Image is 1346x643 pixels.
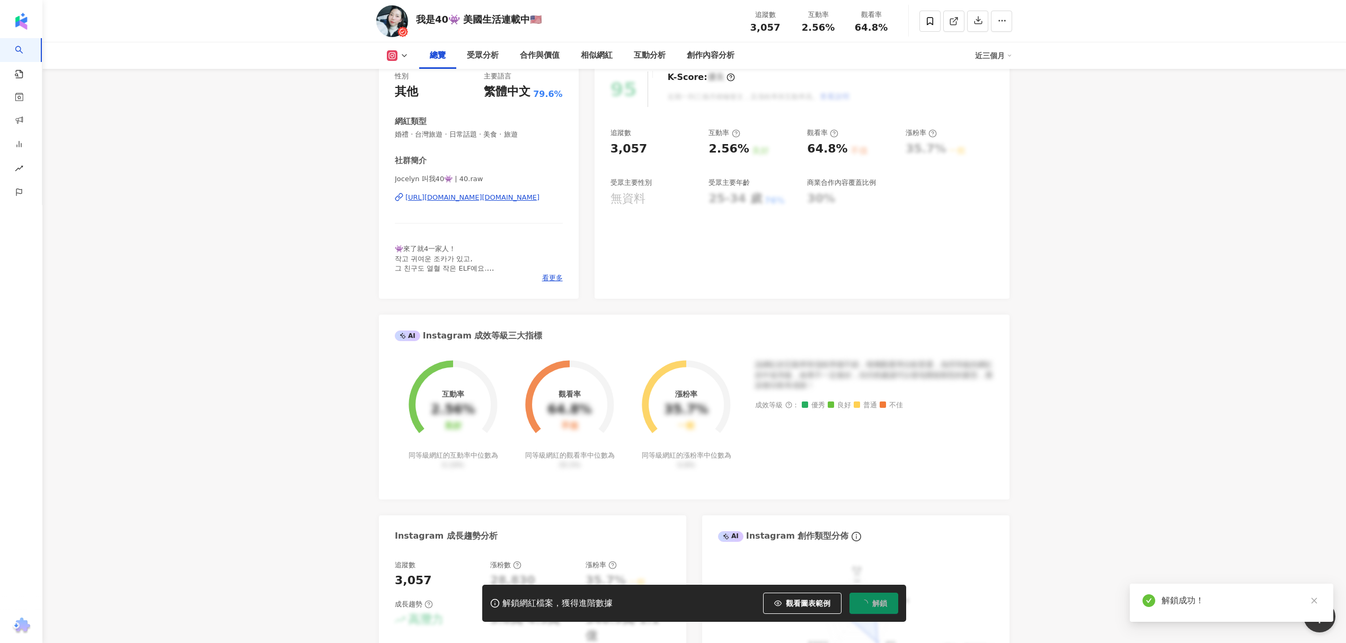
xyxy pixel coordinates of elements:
div: 漲粉率 [906,128,937,138]
span: 良好 [828,401,851,409]
span: 3,057 [750,22,781,33]
img: chrome extension [11,618,32,635]
div: 3,057 [610,141,648,157]
div: Instagram 成效等級三大指標 [395,330,542,342]
span: 64.8% [855,22,888,33]
span: loading [859,598,870,609]
div: 一般 [678,421,695,431]
div: 觀看率 [559,390,581,398]
div: 追蹤數 [610,128,631,138]
span: 👾來了就4一家人！ 작고 귀여운 조카가 있고, 그 친구도 열혈 작은 ELF예요. 📩[EMAIL_ADDRESS][DOMAIN_NAME] . - 媚比琳唇膏有抽🎁，快來按讚留言 - ⚠... [395,245,524,310]
div: 3,057 [395,573,432,589]
span: 解鎖 [872,599,887,608]
span: check-circle [1143,594,1155,607]
div: 其他 [395,84,418,100]
div: 追蹤數 [745,10,785,20]
div: 64.8% [807,141,847,157]
div: 64.8% [547,403,591,417]
span: 2.56% [802,22,835,33]
span: info-circle [850,530,863,543]
a: search [15,38,36,79]
img: logo icon [13,13,30,30]
div: 受眾主要年齡 [709,178,750,187]
div: AI [718,531,743,542]
button: 解鎖 [849,593,898,614]
div: 良好 [445,421,462,431]
div: 受眾主要性別 [610,178,652,187]
div: [URL][DOMAIN_NAME][DOMAIN_NAME] [405,193,539,202]
div: AI [395,331,420,341]
div: 近三個月 [975,47,1012,64]
div: 社群簡介 [395,155,427,166]
div: 漲粉數 [490,560,521,570]
div: 追蹤數 [395,560,415,570]
div: 2.56% [709,141,749,157]
div: 相似網紅 [581,49,613,62]
div: 我是40👾 美國生活連載中🇺🇸 [416,13,542,26]
div: 互動率 [442,390,464,398]
div: K-Score : [668,72,735,83]
div: 主要語言 [484,72,511,81]
div: 同等級網紅的漲粉率中位數為 [640,451,733,470]
span: 觀看圖表範例 [786,599,830,608]
div: 同等級網紅的互動率中位數為 [407,451,500,470]
span: 79.6% [533,88,563,100]
div: 性別 [395,72,409,81]
div: 成效等級 ： [755,401,994,409]
div: 互動率 [798,10,838,20]
div: 觀看率 [851,10,891,20]
div: Instagram 成長趨勢分析 [395,530,498,542]
div: 網紅類型 [395,116,427,127]
div: 創作內容分析 [687,49,734,62]
div: 2.56% [431,403,475,417]
span: 普通 [854,401,877,409]
div: 35.7% [664,403,708,417]
div: 無資料 [610,191,645,207]
div: 繁體中文 [484,84,530,100]
button: 觀看圖表範例 [763,593,842,614]
div: 解鎖成功！ [1162,594,1321,607]
div: 互動分析 [634,49,666,62]
span: 看更多 [542,273,563,283]
div: 該網紅的互動率和漲粉率都不錯，唯獨觀看率比較普通，為同等級的網紅的中低等級，效果不一定會好，但仍然建議可以發包開箱類型的案型，應該會比較有成效！ [755,360,994,391]
span: Jocelyn 叫我40👾 | 40.raw [395,174,563,184]
a: [URL][DOMAIN_NAME][DOMAIN_NAME] [395,193,563,202]
span: rise [15,158,23,182]
div: 漲粉率 [675,390,697,398]
div: 觀看率 [807,128,838,138]
span: 0.19% [442,461,464,469]
div: 不佳 [561,421,578,431]
div: Instagram 創作類型分佈 [718,530,848,542]
span: close [1310,597,1318,604]
div: 解鎖網紅檔案，獲得進階數據 [502,598,613,609]
div: 漲粉率 [586,560,617,570]
span: 不佳 [880,401,903,409]
span: 0.8% [677,461,695,469]
span: 婚禮 · 台灣旅遊 · 日常話題 · 美食 · 旅遊 [395,130,563,139]
div: 商業合作內容覆蓋比例 [807,178,876,187]
div: 互動率 [709,128,740,138]
div: 合作與價值 [520,49,560,62]
div: 受眾分析 [467,49,499,62]
span: 優秀 [802,401,825,409]
div: 同等級網紅的觀看率中位數為 [524,451,616,470]
img: KOL Avatar [376,5,408,37]
div: 總覽 [430,49,446,62]
span: 35.5% [559,461,580,469]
